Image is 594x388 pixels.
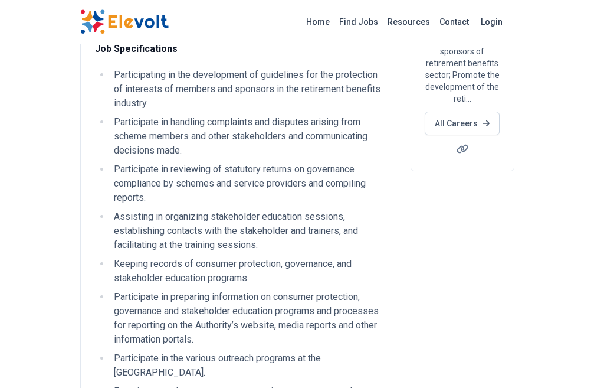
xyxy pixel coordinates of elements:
[110,162,386,205] li: Participate in reviewing of statutory returns on governance compliance by schemes and service pro...
[425,112,500,135] a: All Careers
[110,68,386,110] li: Participating in the development of guidelines for the protection of interests of members and spo...
[535,331,594,388] iframe: Chat Widget
[334,12,383,31] a: Find Jobs
[110,210,386,252] li: Assisting in organizing stakeholder education sessions, establishing contacts with the stakeholde...
[110,351,386,380] li: Participate in the various outreach programs at the [GEOGRAPHIC_DATA].
[110,257,386,285] li: Keeping records of consumer protection, governance, and stakeholder education programs.
[80,9,169,34] img: Elevolt
[474,10,510,34] a: Login
[95,43,178,54] strong: Job Specifications
[110,115,386,158] li: Participate in handling complaints and disputes arising from scheme members and other stakeholder...
[383,12,435,31] a: Resources
[301,12,334,31] a: Home
[110,290,386,347] li: Participate in preparing information on consumer protection, governance and stakeholder education...
[435,12,474,31] a: Contact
